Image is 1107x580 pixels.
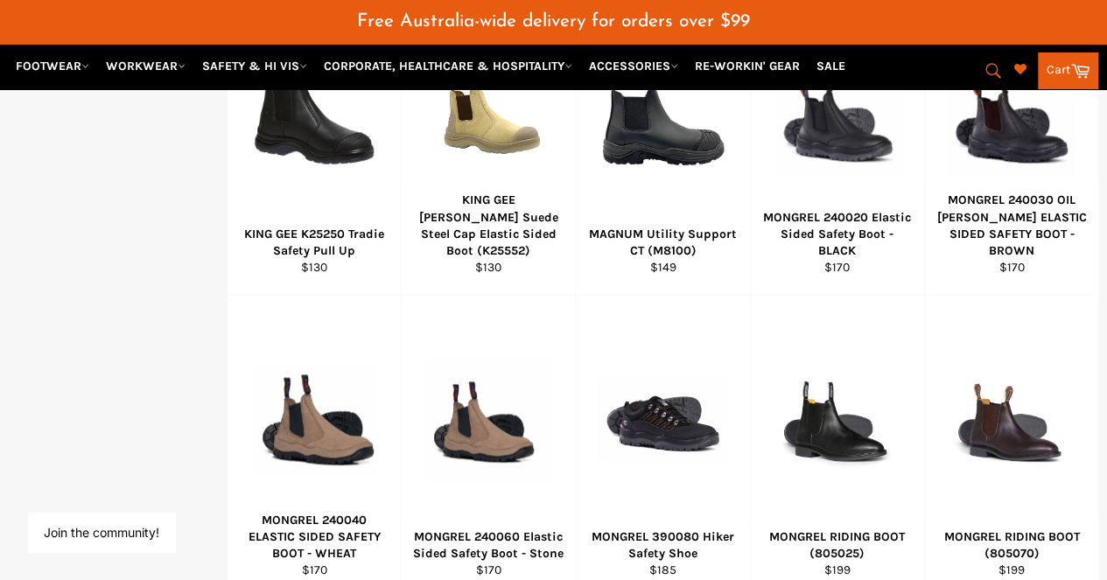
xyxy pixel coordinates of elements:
img: MONGREL 805025 RIDING BOOT - Workin' Gear [773,354,902,484]
img: MONGREL 805070 RIDING BOOT - Workin' Gear [947,354,1076,484]
a: SAFETY & HI VIS [195,51,314,81]
a: CORPORATE, HEALTHCARE & HOSPITALITY [317,51,579,81]
div: MONGREL RIDING BOOT (805025) [761,528,913,563]
div: $199 [935,562,1087,578]
img: MONGREL 390080 Hiker Safety Shoe - Workin' Gear [598,377,727,461]
div: $185 [587,562,739,578]
a: FOOTWEAR [9,51,96,81]
button: Join the community! [44,525,159,540]
img: MONGREL 240040 ELASTIC SIDED SAFETY BOOT - WHEAT - Workin' Gear [249,361,379,477]
div: $199 [761,562,913,578]
div: $130 [239,259,390,276]
img: KING GEE Wills Suede Steel Cap Elastic Sided Boot (K25552) - Workin' Gear [424,66,553,166]
a: Cart [1038,52,1098,89]
div: MONGREL 390080 Hiker Safety Shoe [587,528,739,563]
div: $170 [413,562,564,578]
img: MONGREL 240060 Elastic Sided Safety Boot - Stone - Workin' Gear [424,354,553,484]
a: RE-WORKIN' GEAR [688,51,807,81]
div: MONGREL 240030 OIL [PERSON_NAME] ELASTIC SIDED SAFETY BOOT - BROWN [935,192,1087,259]
div: $149 [587,259,739,276]
div: $130 [413,259,564,276]
div: KING GEE [PERSON_NAME] Suede Steel Cap Elastic Sided Boot (K25552) [413,192,564,259]
a: WORKWEAR [99,51,193,81]
div: $170 [935,259,1087,276]
div: MONGREL 240060 Elastic Sided Safety Boot - Stone [413,528,564,563]
div: MONGREL 240020 Elastic Sided Safety Boot - BLACK [761,209,913,260]
span: Free Australia-wide delivery for orders over $99 [357,12,750,31]
div: MONGREL RIDING BOOT (805070) [935,528,1087,563]
div: $170 [761,259,913,276]
a: ACCESSORIES [582,51,685,81]
img: MAGNUM Utility Support CT (M8100) [598,52,727,181]
img: MONGREL 240030 OIL KIP ELASTIC SIDED SAFETY BOOT - BROWN - Workin' Gear [947,58,1076,175]
a: SALE [809,51,852,81]
div: $170 [239,562,390,578]
div: KING GEE K25250 Tradie Safety Pull Up [239,226,390,260]
img: MONGREL 240020 Elastic Sided Safety Boot - BLACK - Workin' Gear [773,59,902,173]
div: MAGNUM Utility Support CT (M8100) [587,226,739,260]
img: KING GEE K25250 Tradie Safety Pull Up [249,40,379,193]
div: MONGREL 240040 ELASTIC SIDED SAFETY BOOT - WHEAT [239,512,390,563]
